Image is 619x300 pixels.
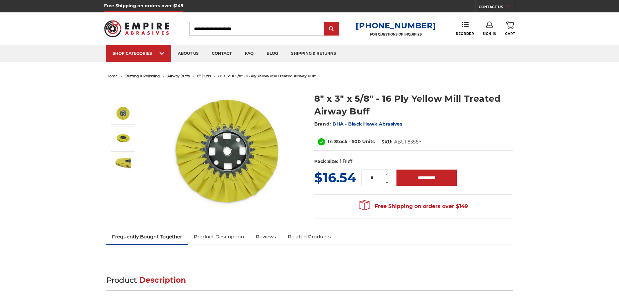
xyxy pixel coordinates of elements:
a: home [106,74,118,78]
a: faq [238,45,260,62]
span: $16.54 [314,170,356,186]
dd: ABUF8358Y [394,139,422,145]
span: Free Shipping on orders over $149 [359,200,468,213]
span: Reorder [456,32,474,36]
a: about us [171,45,205,62]
span: Cart [505,32,515,36]
img: 8 x 3 x 5/8 airway buff yellow mill treatment [162,85,293,216]
div: SHOP CATEGORIES [113,51,165,56]
a: blog [260,45,285,62]
h1: 8" x 3" x 5/8" - 16 Ply Yellow Mill Treated Airway Buff [314,92,513,118]
img: 8" x 3" x 5/8" - 16 Ply Yellow Mill Treated Airway Buff [115,155,131,171]
img: 8 x 3 x 5/8 airway buff yellow mill treatment [115,105,131,121]
span: 8" x 3" x 5/8" - 16 ply yellow mill treated airway buff [218,74,316,78]
a: shipping & returns [285,45,343,62]
span: Units [362,139,375,144]
a: Reorder [456,22,474,36]
a: BHA - Black Hawk Abrasives [333,121,402,127]
dt: SKU: [381,139,393,145]
span: In Stock [328,139,348,144]
a: 8" buffs [197,74,211,78]
span: 500 [352,139,361,144]
p: FOR QUESTIONS OR INQUIRIES [356,32,436,37]
dd: 1 Buff [340,158,352,165]
a: CONTACT US [479,3,515,12]
input: Submit [325,22,338,36]
a: [PHONE_NUMBER] [356,21,436,30]
a: Reviews [250,230,282,244]
a: airway buffs [167,74,190,78]
span: Description [139,276,186,285]
dt: Pack Size: [314,158,338,165]
a: contact [205,45,238,62]
a: Related Products [282,230,337,244]
a: Cart [505,22,515,36]
a: Product Description [188,230,250,244]
span: - [349,139,350,144]
img: 8 inch yellow airway buffing wheel [115,130,131,146]
span: Product [106,276,137,285]
a: buffing & polishing [125,74,160,78]
span: Sign In [483,32,497,36]
img: Empire Abrasives [104,16,169,41]
span: Brand: [314,121,331,127]
a: Frequently Bought Together [106,230,188,244]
